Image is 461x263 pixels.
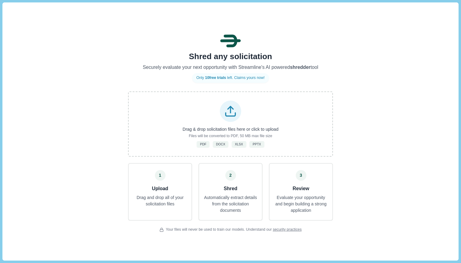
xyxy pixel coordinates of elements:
[192,73,269,83] div: Only left. Claims yours now!
[166,227,302,233] span: Your files will never be used to train our models. Understand our
[274,185,328,193] h3: Review
[131,185,189,193] h3: Upload
[189,133,272,139] p: Files will be converted to PDF, 50 MB max file size
[183,126,278,133] p: Drag & drop solicitation files here or click to upload
[235,142,243,146] span: XLSX
[131,194,189,207] p: Drag and drop all of your solicitation files
[200,142,206,146] span: PDF
[216,142,225,146] span: DOCX
[128,52,333,62] h1: Shred any solicitation
[290,65,310,70] span: shredder
[273,227,302,232] a: security practices
[203,194,258,214] p: Automatically extract details from the solicitation documents
[253,142,261,146] span: PPTX
[274,194,328,214] p: Evaluate your opportunity and begin building a strong application
[300,172,302,179] span: 3
[203,185,258,193] h3: Shred
[159,172,161,179] span: 1
[128,64,333,71] p: Securely evaluate your next opportunity with Streamline's AI powered tool
[205,76,226,80] span: 10 free trials
[229,172,232,179] span: 2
